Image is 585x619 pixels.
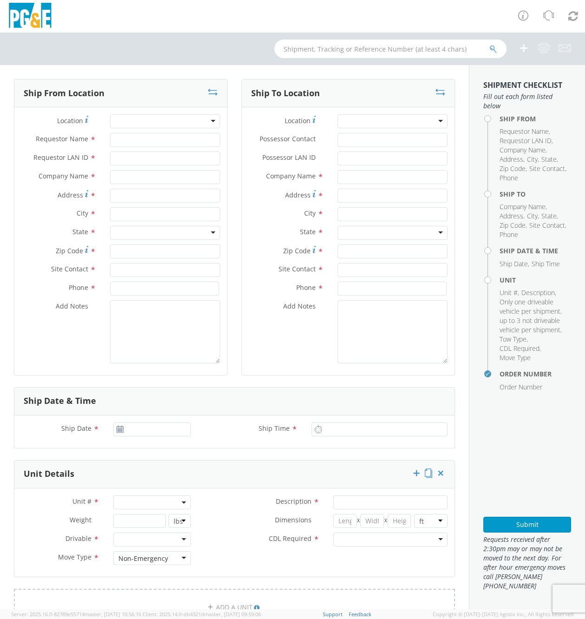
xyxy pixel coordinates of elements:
input: Length [333,514,357,528]
span: master, [DATE] 09:59:06 [204,611,261,618]
li: , [529,164,566,173]
h3: Unit Details [24,469,74,479]
li: , [527,155,539,164]
span: City [77,209,88,217]
span: Address [285,191,311,199]
h3: Ship From Location [24,89,104,98]
h4: Order Number [500,370,571,377]
span: State [300,227,316,236]
span: CDL Required [500,344,539,353]
span: Drivable [65,534,91,543]
h4: Ship Date & Time [500,247,571,254]
span: Company Name [500,145,546,154]
span: State [541,211,557,220]
span: Zip Code [283,246,311,255]
span: Company Name [266,171,316,180]
span: Requestor Name [500,127,549,136]
span: Weight [70,515,91,524]
span: Description [276,497,312,506]
span: Requestor Name [36,134,88,143]
li: , [500,288,519,297]
span: Tow Type [500,335,526,343]
span: Order Number [500,382,542,391]
span: Company Name [500,202,546,211]
span: Requestor LAN ID [33,153,88,162]
span: Phone [296,283,316,292]
li: , [500,136,553,145]
span: Unit # [72,497,91,506]
span: Description [521,288,555,297]
span: Location [285,116,311,125]
li: , [500,344,541,353]
span: Phone [69,283,88,292]
span: Address [500,211,523,220]
li: , [500,297,569,335]
span: Phone [500,173,518,182]
span: Address [500,155,523,164]
span: Possessor Contact [260,134,316,143]
span: Dimensions [275,515,312,524]
li: , [500,127,550,136]
span: State [541,155,557,164]
span: City [304,209,316,217]
h4: Ship To [500,191,571,198]
input: Shipment, Tracking or Reference Number (at least 4 chars) [274,40,507,58]
span: Site Contact [51,264,88,273]
span: Move Type [58,553,91,561]
li: , [500,211,525,221]
div: Non-Emergency [118,554,168,563]
h3: Ship To Location [251,89,320,98]
input: Width [360,514,383,528]
a: Feedback [349,611,371,618]
a: Support [323,611,343,618]
img: pge-logo-06675f144f4cfa6a6814.png [7,3,53,30]
h4: Ship From [500,115,571,122]
li: , [521,288,556,297]
h3: Ship Date & Time [24,396,96,406]
span: Company Name [39,171,88,180]
span: CDL Required [269,534,312,543]
li: , [500,145,547,155]
input: Height [388,514,411,528]
span: Requests received after 2:30pm may or may not be moved to the next day. For after hour emergency ... [483,535,571,591]
span: Add Notes [283,302,316,310]
span: Server: 2025.16.0-82789e55714 [11,611,141,618]
span: Ship Time [532,259,560,268]
li: , [500,202,547,211]
span: Ship Date [61,424,91,433]
span: Zip Code [500,164,526,173]
li: , [500,259,529,269]
span: Ship Date [500,259,528,268]
li: , [500,164,527,173]
h4: Unit [500,277,571,283]
span: State [72,227,88,236]
li: , [527,211,539,221]
span: Zip Code [56,246,83,255]
span: Requestor LAN ID [500,136,552,145]
span: Unit # [500,288,518,297]
li: , [500,221,527,230]
button: Submit [483,517,571,533]
li: , [500,335,528,344]
span: Site Contact [279,264,316,273]
span: City [527,211,538,220]
span: Ship Time [259,424,290,433]
span: Fill out each form listed below [483,92,571,111]
span: Only one driveable vehicle per shipment, up to 3 not driveable vehicle per shipment [500,297,562,334]
span: Phone [500,230,518,239]
span: X [384,514,388,528]
span: Location [57,116,83,125]
strong: Shipment Checklist [483,80,562,90]
span: Possessor LAN ID [262,153,316,162]
span: X [357,514,361,528]
span: City [527,155,538,164]
span: Client: 2025.14.0-db4321d [143,611,261,618]
li: , [541,211,558,221]
li: , [541,155,558,164]
span: Copyright © [DATE]-[DATE] Agistix Inc., All Rights Reserved [433,611,574,618]
span: Add Notes [56,302,88,310]
li: , [500,155,525,164]
span: master, [DATE] 10:56:16 [84,611,141,618]
span: Zip Code [500,221,526,230]
span: Move Type [500,353,531,362]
